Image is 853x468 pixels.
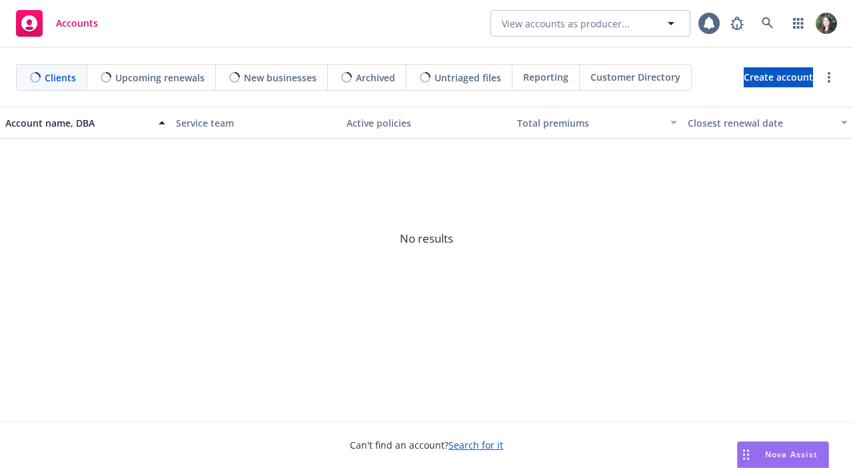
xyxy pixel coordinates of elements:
button: Active policies [341,107,512,139]
div: Closest renewal date [688,116,833,130]
span: Archived [356,71,395,85]
span: Reporting [523,70,568,84]
a: Search for it [448,439,503,451]
div: Active policies [347,116,506,130]
span: Accounts [56,18,98,29]
button: Nova Assist [737,441,829,468]
button: Total premiums [512,107,682,139]
span: Customer Directory [590,70,680,84]
span: Upcoming renewals [115,71,205,85]
a: more [821,69,837,85]
button: Service team [171,107,341,139]
a: Search [754,10,781,37]
a: Switch app [785,10,812,37]
a: Create account [744,67,813,87]
span: New businesses [244,71,317,85]
div: Service team [176,116,336,130]
a: Report a Bug [724,10,750,37]
img: photo [816,13,837,34]
span: Can't find an account? [350,438,503,452]
span: View accounts as producer... [502,17,630,31]
button: Closest renewal date [682,107,853,139]
a: Accounts [11,5,103,42]
span: Untriaged files [434,71,501,85]
span: Nova Assist [765,449,818,460]
button: View accounts as producer... [490,10,690,37]
span: Clients [45,71,76,85]
span: Create account [744,65,813,90]
div: Drag to move [738,442,754,467]
div: Account name, DBA [5,116,151,130]
div: Total premiums [517,116,662,130]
